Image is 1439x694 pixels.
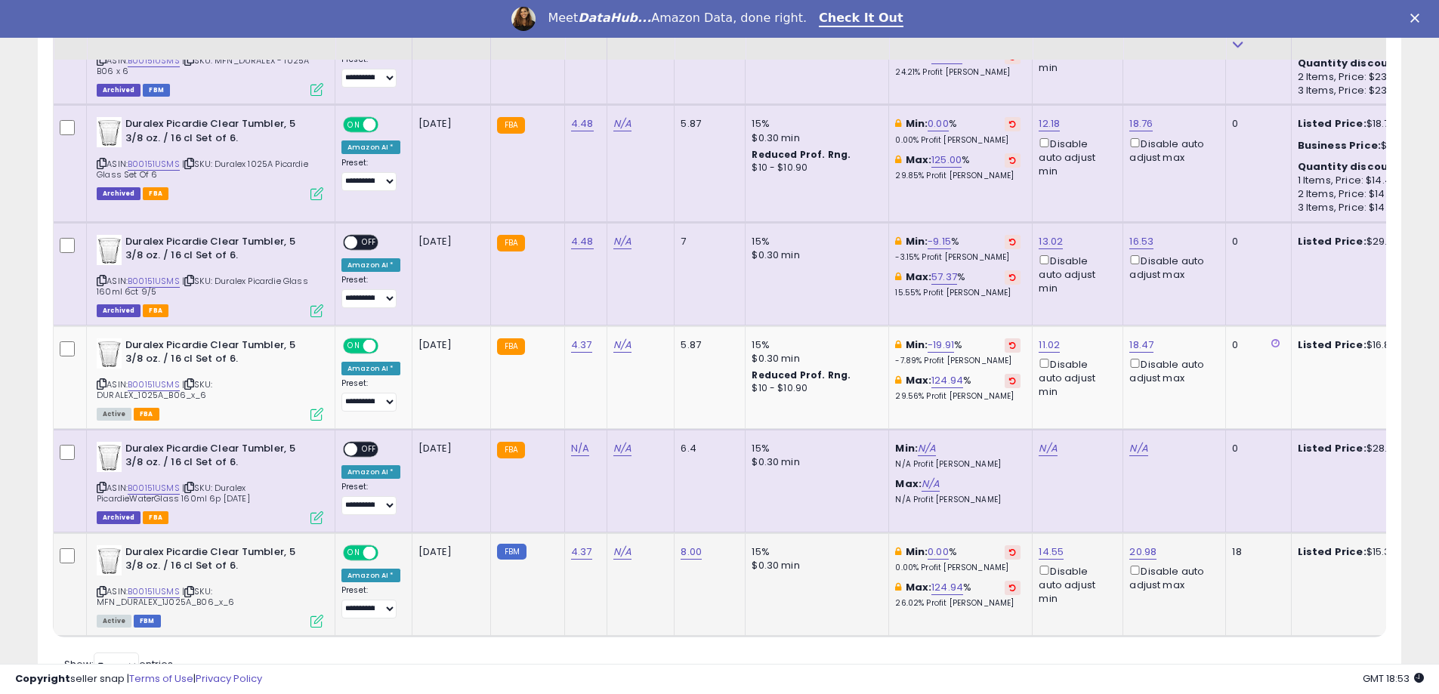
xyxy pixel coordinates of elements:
a: 57.37 [931,270,957,285]
div: $0.30 min [752,455,877,469]
b: Listed Price: [1298,234,1366,248]
b: Max: [906,270,932,284]
a: B00151USMS [128,482,180,495]
img: 417bMOhnN0L._SL40_.jpg [97,442,122,472]
b: Quantity discounts [1298,159,1407,174]
span: Listings that have been deleted from Seller Central [97,304,141,317]
img: 417bMOhnN0L._SL40_.jpg [97,117,122,147]
b: Duralex Picardie Clear Tumbler, 5 3/8 oz. / 16 cl Set of 6. [125,545,309,577]
div: Disable auto adjust max [1129,135,1214,165]
a: 0.00 [928,544,949,560]
img: Profile image for Georgie [511,7,536,31]
a: N/A [922,477,940,492]
div: 0 [1232,235,1279,248]
b: Min: [895,441,918,455]
div: % [895,235,1021,263]
i: DataHub... [578,11,651,25]
div: Preset: [341,54,400,88]
div: Disable auto adjust max [1129,252,1214,282]
div: 2 Items, Price: $14.43 [1298,187,1423,201]
strong: Copyright [15,671,70,686]
div: $14.62 [1298,139,1423,153]
div: 3 Items, Price: $23.57 [1298,84,1423,97]
a: 14.55 [1039,544,1064,560]
div: Fulfillment Cost [681,6,739,38]
a: -9.15 [928,234,951,249]
a: 13.02 [1039,234,1063,249]
div: ASIN: [97,117,323,198]
div: $0.30 min [752,559,877,572]
b: Quantity discounts [1298,56,1407,70]
span: | SKU: MFN_DURALEX_1J025A_B06_x_6 [97,585,234,608]
a: B00151USMS [128,378,180,391]
span: | SKU: Duralex 1025A Picardie Glass Set Of 6 [97,158,308,180]
div: 5.87 [681,117,733,131]
a: Terms of Use [129,671,193,686]
b: Max: [895,477,922,491]
p: -7.89% Profit [PERSON_NAME] [895,356,1021,366]
span: OFF [376,546,400,559]
a: N/A [918,441,936,456]
span: ON [344,339,363,352]
span: Show: entries [64,657,173,671]
div: $28.34 [1298,442,1423,455]
b: Listed Price: [1298,544,1366,559]
div: % [895,153,1021,181]
b: Max: [906,49,932,63]
b: Max: [906,580,932,594]
span: Listings that have been deleted from Seller Central [97,84,141,97]
img: 417bMOhnN0L._SL40_.jpg [97,545,122,575]
b: Min: [906,234,928,248]
a: N/A [613,544,631,560]
small: FBA [497,338,525,355]
div: : [1298,160,1423,174]
div: Preset: [341,585,400,619]
small: FBA [497,442,525,458]
a: 4.48 [571,116,594,131]
span: All listings currently available for purchase on Amazon [97,615,131,628]
span: FBA [134,408,159,421]
div: 0 [1232,338,1279,352]
div: Amazon AI * [341,569,400,582]
span: 2025-09-15 18:53 GMT [1363,671,1424,686]
a: N/A [1039,441,1057,456]
a: 0.00 [928,116,949,131]
div: Disable auto adjust max [1129,356,1214,385]
div: 15% [752,545,877,559]
span: All listings currently available for purchase on Amazon [97,408,131,421]
div: $15.35 [1298,545,1423,559]
div: $10 - $10.90 [752,382,877,395]
div: Additional Cost [613,6,669,38]
a: 12.18 [1039,116,1060,131]
div: 15% [752,442,877,455]
div: 0 [1232,442,1279,455]
div: $16.88 [1298,338,1423,352]
p: 29.56% Profit [PERSON_NAME] [895,391,1021,402]
div: ASIN: [97,442,323,523]
b: Reduced Prof. Rng. [752,369,851,381]
div: ASIN: [97,14,323,94]
div: % [895,374,1021,402]
a: N/A [613,441,631,456]
span: OFF [357,236,381,248]
span: ON [344,546,363,559]
div: [DATE] [418,338,479,352]
b: Business Price: [1298,138,1381,153]
small: FBA [497,235,525,251]
a: -19.91 [928,338,954,353]
div: % [895,117,1021,145]
a: 4.37 [571,544,592,560]
div: Preset: [341,275,400,309]
b: Duralex Picardie Clear Tumbler, 5 3/8 oz. / 16 cl Set of 6. [125,235,309,267]
div: % [895,270,1021,298]
div: Disable auto adjust min [1039,356,1111,399]
b: Min: [906,116,928,131]
div: ASIN: [97,338,323,419]
div: 15% [752,338,877,352]
b: Listed Price: [1298,116,1366,131]
p: 24.21% Profit [PERSON_NAME] [895,67,1021,78]
a: 125.00 [931,153,962,168]
div: Disable auto adjust min [1039,135,1111,179]
b: Max: [906,373,932,387]
a: 11.02 [1039,338,1060,353]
